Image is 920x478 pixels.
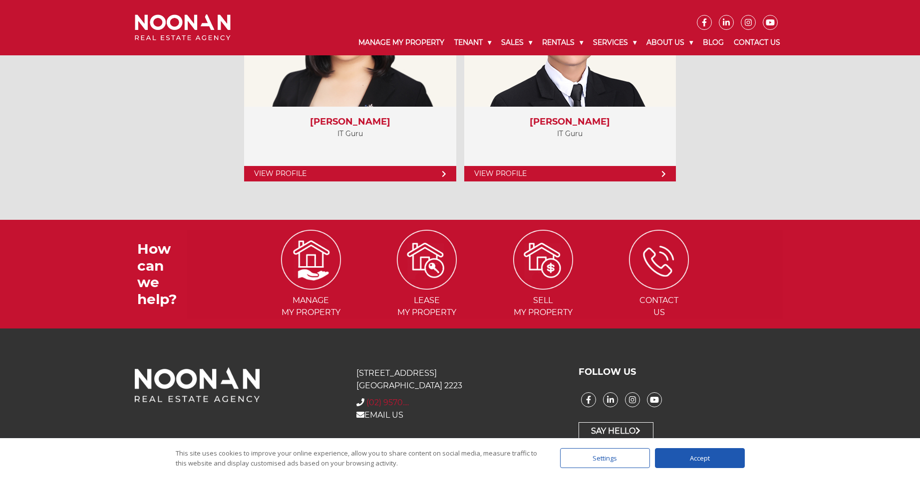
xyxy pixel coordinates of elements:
[244,166,456,181] a: View Profile
[464,166,676,181] a: View Profile
[486,295,601,319] span: Sell my Property
[579,422,653,440] a: Say Hello
[560,448,650,468] div: Settings
[254,295,368,319] span: Manage my Property
[449,30,496,55] a: Tenant
[629,230,689,290] img: ICONS
[137,241,187,308] h3: How can we help?
[537,30,588,55] a: Rentals
[356,410,403,420] a: EMAIL US
[655,448,745,468] div: Accept
[602,255,716,318] a: ContactUs
[281,230,341,290] img: ICONS
[135,14,231,41] img: Noonan Real Estate Agency
[729,30,785,55] a: Contact Us
[353,30,449,55] a: Manage My Property
[513,230,573,290] img: ICONS
[370,255,484,318] a: Leasemy Property
[254,117,446,128] h3: [PERSON_NAME]
[356,367,563,392] p: [STREET_ADDRESS] [GEOGRAPHIC_DATA] 2223
[176,448,540,468] div: This site uses cookies to improve your online experience, allow you to share content on social me...
[366,398,409,407] a: Click to reveal phone number
[254,128,446,140] p: IT Guru
[370,295,484,319] span: Lease my Property
[254,255,368,318] a: Managemy Property
[366,398,409,407] span: (02) 9570....
[486,255,601,318] a: Sellmy Property
[641,30,698,55] a: About Us
[474,117,666,128] h3: [PERSON_NAME]
[698,30,729,55] a: Blog
[474,128,666,140] p: IT Guru
[496,30,537,55] a: Sales
[602,295,716,319] span: Contact Us
[588,30,641,55] a: Services
[579,367,785,378] h3: FOLLOW US
[397,230,457,290] img: ICONS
